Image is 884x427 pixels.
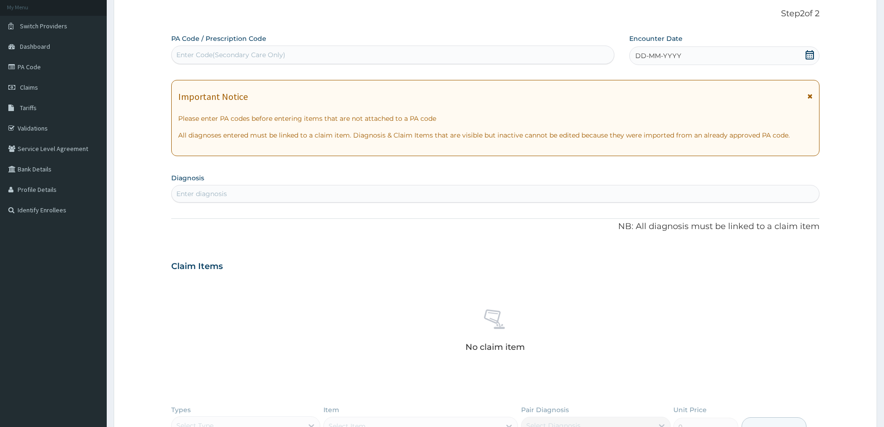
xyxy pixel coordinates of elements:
[20,42,50,51] span: Dashboard
[465,342,525,352] p: No claim item
[171,173,204,183] label: Diagnosis
[178,131,813,140] p: All diagnoses entered must be linked to a claim item. Diagnosis & Claim Items that are visible bu...
[171,262,223,272] h3: Claim Items
[178,92,248,102] h1: Important Notice
[20,83,38,92] span: Claims
[635,51,681,60] span: DD-MM-YYYY
[629,34,683,43] label: Encounter Date
[20,22,67,30] span: Switch Providers
[178,114,813,123] p: Please enter PA codes before entering items that are not attached to a PA code
[176,189,227,198] div: Enter diagnosis
[20,104,37,112] span: Tariffs
[171,34,266,43] label: PA Code / Prescription Code
[171,9,819,19] p: Step 2 of 2
[171,221,819,233] p: NB: All diagnosis must be linked to a claim item
[176,50,285,59] div: Enter Code(Secondary Care Only)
